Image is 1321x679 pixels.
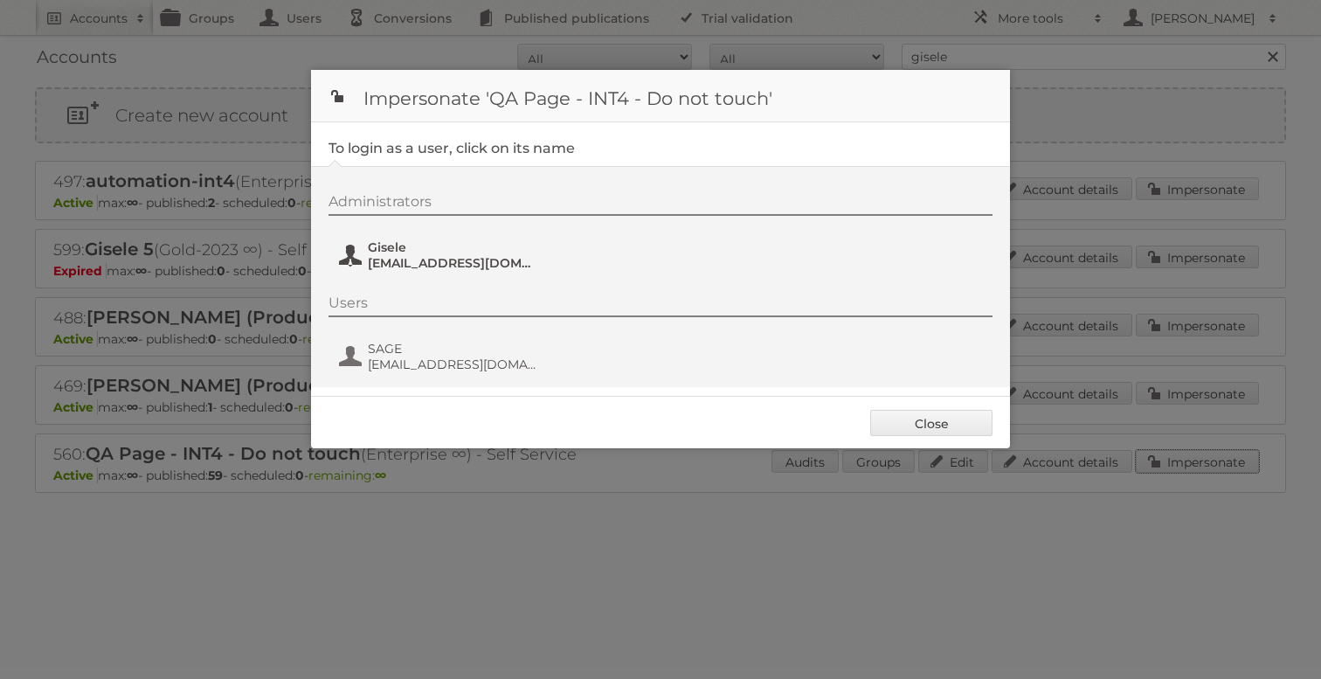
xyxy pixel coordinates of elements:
[329,294,992,317] div: Users
[311,70,1010,122] h1: Impersonate 'QA Page - INT4 - Do not touch'
[337,339,543,374] button: SAGE [EMAIL_ADDRESS][DOMAIN_NAME]
[337,238,543,273] button: Gisele [EMAIL_ADDRESS][DOMAIN_NAME]
[368,239,537,255] span: Gisele
[329,140,575,156] legend: To login as a user, click on its name
[329,193,992,216] div: Administrators
[368,357,537,372] span: [EMAIL_ADDRESS][DOMAIN_NAME]
[368,255,537,271] span: [EMAIL_ADDRESS][DOMAIN_NAME]
[870,410,992,436] a: Close
[368,341,537,357] span: SAGE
